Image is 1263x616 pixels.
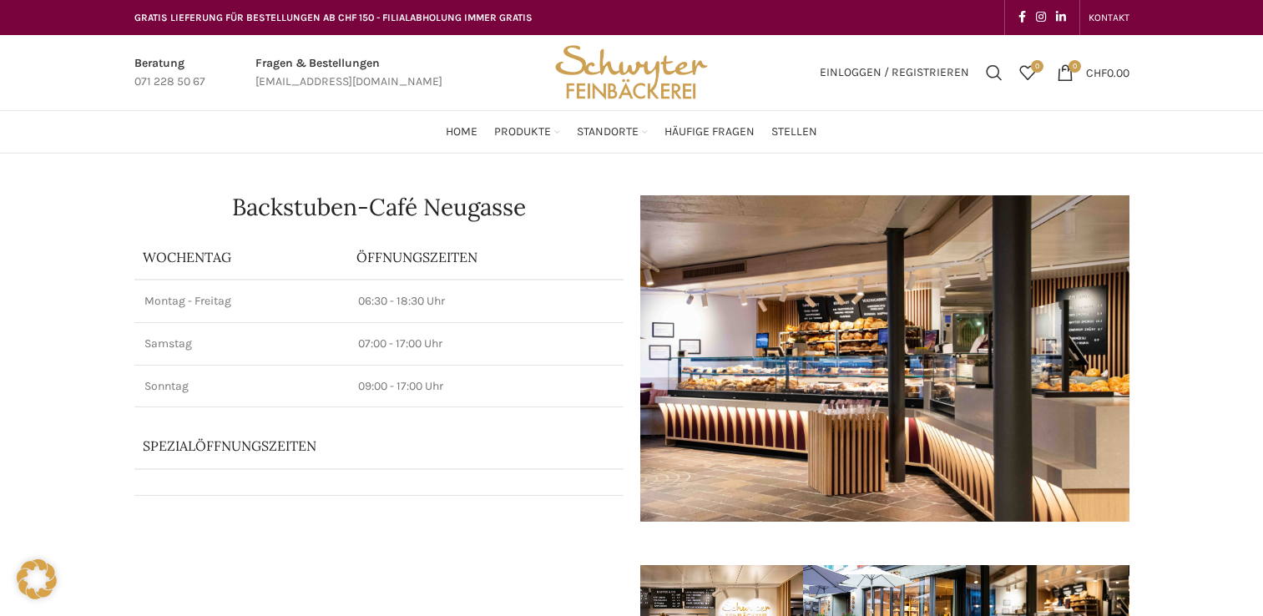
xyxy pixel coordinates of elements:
p: Samstag [144,336,338,352]
span: Standorte [577,124,639,140]
a: Suchen [978,56,1011,89]
bdi: 0.00 [1086,65,1129,79]
a: Instagram social link [1031,6,1051,29]
img: Bäckerei Schwyter [549,35,713,110]
a: KONTAKT [1089,1,1129,34]
a: Einloggen / Registrieren [811,56,978,89]
p: Sonntag [144,378,338,395]
a: Linkedin social link [1051,6,1071,29]
h1: Backstuben-Café Neugasse [134,195,624,219]
p: 06:30 - 18:30 Uhr [358,293,614,310]
span: 0 [1068,60,1081,73]
p: 09:00 - 17:00 Uhr [358,378,614,395]
div: Meine Wunschliste [1011,56,1044,89]
span: KONTAKT [1089,12,1129,23]
span: CHF [1086,65,1107,79]
a: 0 CHF0.00 [1048,56,1138,89]
p: Montag - Freitag [144,293,338,310]
span: Produkte [494,124,551,140]
a: Home [446,115,477,149]
p: 07:00 - 17:00 Uhr [358,336,614,352]
span: Einloggen / Registrieren [820,67,969,78]
a: Stellen [771,115,817,149]
div: Main navigation [126,115,1138,149]
p: Spezialöffnungszeiten [143,437,568,455]
a: Facebook social link [1013,6,1031,29]
span: Häufige Fragen [664,124,755,140]
a: Produkte [494,115,560,149]
div: Secondary navigation [1080,1,1138,34]
span: Home [446,124,477,140]
a: Site logo [549,64,713,78]
span: GRATIS LIEFERUNG FÜR BESTELLUNGEN AB CHF 150 - FILIALABHOLUNG IMMER GRATIS [134,12,533,23]
a: 0 [1011,56,1044,89]
a: Infobox link [134,54,205,92]
span: Stellen [771,124,817,140]
p: Wochentag [143,248,340,266]
a: Häufige Fragen [664,115,755,149]
a: Standorte [577,115,648,149]
p: ÖFFNUNGSZEITEN [356,248,615,266]
span: 0 [1031,60,1043,73]
a: Infobox link [255,54,442,92]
